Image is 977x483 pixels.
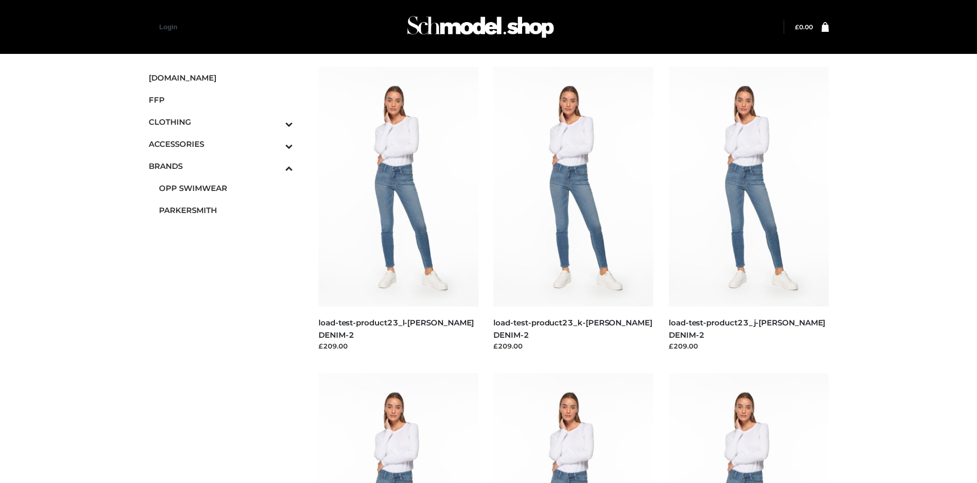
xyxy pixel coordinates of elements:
button: Toggle Submenu [257,155,293,177]
a: BRANDSToggle Submenu [149,155,293,177]
span: FFP [149,94,293,106]
button: Toggle Submenu [257,111,293,133]
span: £ [795,23,799,31]
span: PARKERSMITH [159,204,293,216]
a: £0.00 [795,23,813,31]
span: BRANDS [149,160,293,172]
span: [DOMAIN_NAME] [149,72,293,84]
span: OPP SWIMWEAR [159,182,293,194]
bdi: 0.00 [795,23,813,31]
button: Toggle Submenu [257,133,293,155]
span: ACCESSORIES [149,138,293,150]
a: [DOMAIN_NAME] [149,67,293,89]
a: load-test-product23_k-[PERSON_NAME] DENIM-2 [493,318,652,339]
a: OPP SWIMWEAR [159,177,293,199]
div: £209.00 [669,341,829,351]
img: Schmodel Admin 964 [404,7,557,47]
a: Login [159,23,177,31]
a: PARKERSMITH [159,199,293,221]
span: CLOTHING [149,116,293,128]
a: CLOTHINGToggle Submenu [149,111,293,133]
div: £209.00 [493,341,653,351]
a: ACCESSORIESToggle Submenu [149,133,293,155]
a: load-test-product23_l-[PERSON_NAME] DENIM-2 [318,318,474,339]
a: FFP [149,89,293,111]
a: load-test-product23_j-[PERSON_NAME] DENIM-2 [669,318,825,339]
div: £209.00 [318,341,478,351]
